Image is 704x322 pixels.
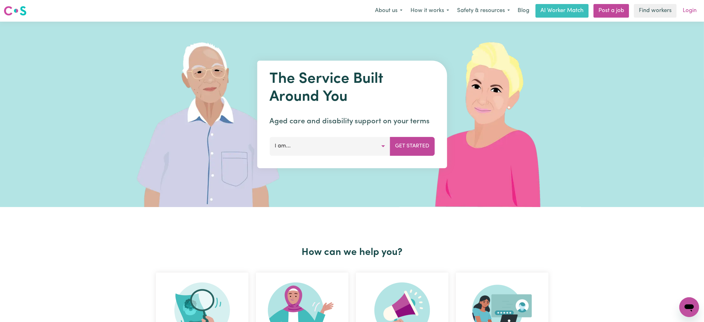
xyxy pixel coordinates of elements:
button: About us [371,4,406,17]
a: Post a job [594,4,629,18]
img: Careseekers logo [4,5,27,16]
iframe: Button to launch messaging window, conversation in progress [679,297,699,317]
button: How it works [406,4,453,17]
button: Get Started [390,137,435,155]
h1: The Service Built Around You [269,70,435,106]
a: Blog [514,4,533,18]
a: Login [679,4,700,18]
a: Find workers [634,4,677,18]
a: AI Worker Match [535,4,589,18]
button: I am... [269,137,390,155]
p: Aged care and disability support on your terms [269,116,435,127]
a: Careseekers logo [4,4,27,18]
h2: How can we help you? [152,247,552,258]
button: Safety & resources [453,4,514,17]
